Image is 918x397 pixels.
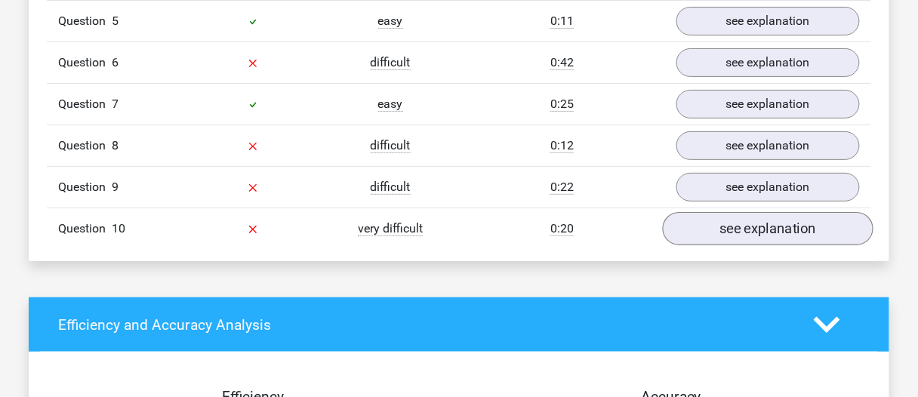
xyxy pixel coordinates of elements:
span: 0:42 [550,55,574,70]
h4: Efficiency and Accuracy Analysis [58,316,791,334]
span: 0:22 [550,180,574,195]
span: Question [58,95,112,113]
span: difficult [371,180,411,195]
span: 7 [112,97,119,111]
a: see explanation [663,212,873,245]
a: see explanation [676,48,860,77]
a: see explanation [676,131,860,160]
span: easy [378,97,403,112]
span: difficult [371,138,411,153]
span: Question [58,137,112,155]
span: 5 [112,14,119,28]
a: see explanation [676,90,860,118]
span: easy [378,14,403,29]
a: see explanation [676,7,860,35]
span: 8 [112,138,119,152]
span: 6 [112,55,119,69]
span: Question [58,220,112,238]
span: 0:25 [550,97,574,112]
span: 0:20 [550,221,574,236]
a: see explanation [676,173,860,202]
span: difficult [371,55,411,70]
span: Question [58,178,112,196]
span: 0:12 [550,138,574,153]
span: very difficult [358,221,423,236]
span: Question [58,54,112,72]
span: 0:11 [550,14,574,29]
span: 9 [112,180,119,194]
span: 10 [112,221,125,235]
span: Question [58,12,112,30]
